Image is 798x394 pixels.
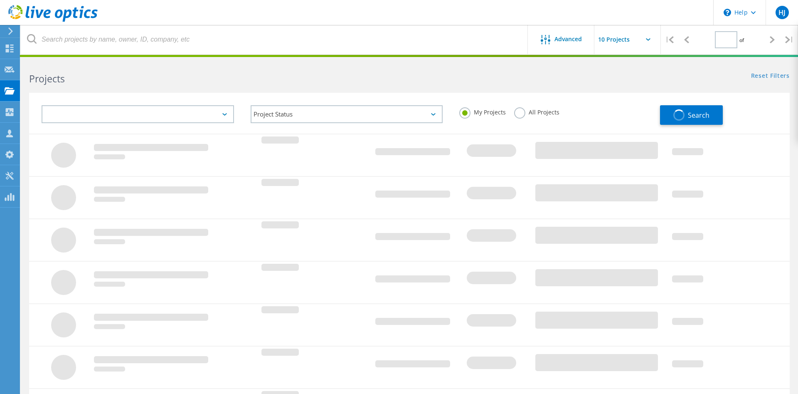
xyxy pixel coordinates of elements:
[751,73,790,80] a: Reset Filters
[554,36,582,42] span: Advanced
[688,111,709,120] span: Search
[778,9,786,16] span: HJ
[21,25,528,54] input: Search projects by name, owner, ID, company, etc
[660,105,723,125] button: Search
[251,105,443,123] div: Project Status
[661,25,678,55] div: |
[8,17,98,23] a: Live Optics Dashboard
[514,107,559,115] label: All Projects
[29,72,65,85] b: Projects
[459,107,506,115] label: My Projects
[724,9,731,16] svg: \n
[739,37,744,44] span: of
[781,25,798,55] div: |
